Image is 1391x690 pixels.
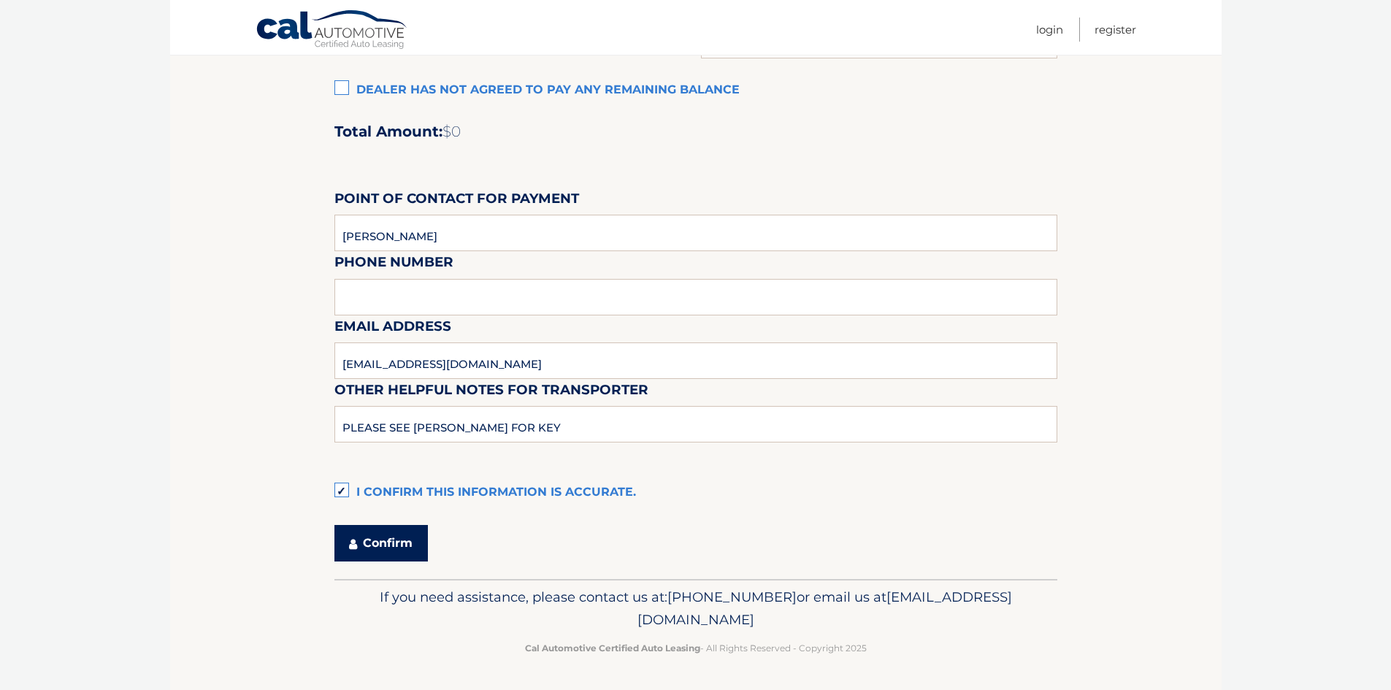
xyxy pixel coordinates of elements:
label: Dealer has not agreed to pay any remaining balance [334,76,1057,105]
h2: Total Amount: [334,123,1057,141]
p: - All Rights Reserved - Copyright 2025 [344,640,1048,656]
label: Point of Contact for Payment [334,188,579,215]
span: $0 [442,123,461,140]
label: Other helpful notes for transporter [334,379,648,406]
label: Email Address [334,315,451,342]
p: If you need assistance, please contact us at: or email us at [344,586,1048,632]
button: Confirm [334,525,428,561]
a: Cal Automotive [256,9,409,52]
a: Login [1036,18,1063,42]
span: [PHONE_NUMBER] [667,589,797,605]
strong: Cal Automotive Certified Auto Leasing [525,643,700,653]
a: Register [1095,18,1136,42]
label: I confirm this information is accurate. [334,478,1057,507]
